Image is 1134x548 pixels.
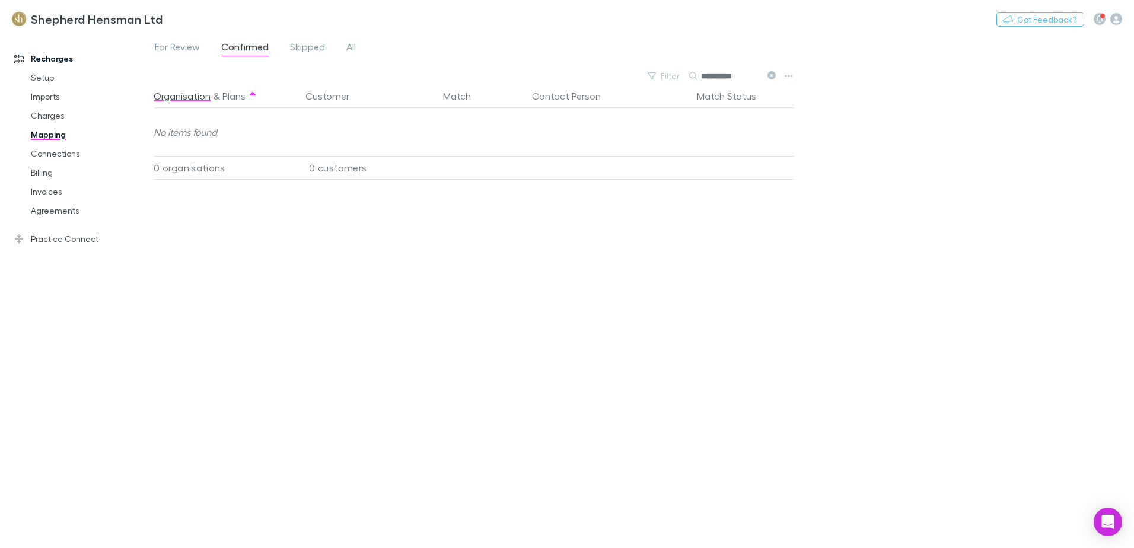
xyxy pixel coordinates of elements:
a: Charges [19,106,160,125]
button: Contact Person [532,84,615,108]
button: Plans [222,84,246,108]
a: Agreements [19,201,160,220]
a: Shepherd Hensman Ltd [5,5,170,33]
div: Open Intercom Messenger [1094,508,1122,536]
button: Match [443,84,485,108]
span: All [346,41,356,56]
button: Got Feedback? [996,12,1084,27]
button: Match Status [697,84,770,108]
span: Skipped [290,41,325,56]
a: Imports [19,87,160,106]
div: No items found [154,109,788,156]
div: & [154,84,291,108]
a: Billing [19,163,160,182]
div: 0 organisations [154,156,296,180]
a: Invoices [19,182,160,201]
div: 0 customers [296,156,438,180]
a: Mapping [19,125,160,144]
a: Recharges [2,49,160,68]
button: Filter [642,69,687,83]
span: Confirmed [221,41,269,56]
h3: Shepherd Hensman Ltd [31,12,163,26]
a: Practice Connect [2,230,160,248]
button: Organisation [154,84,211,108]
a: Setup [19,68,160,87]
a: Connections [19,144,160,163]
button: Customer [305,84,364,108]
img: Shepherd Hensman Ltd's Logo [12,12,26,26]
span: For Review [155,41,200,56]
